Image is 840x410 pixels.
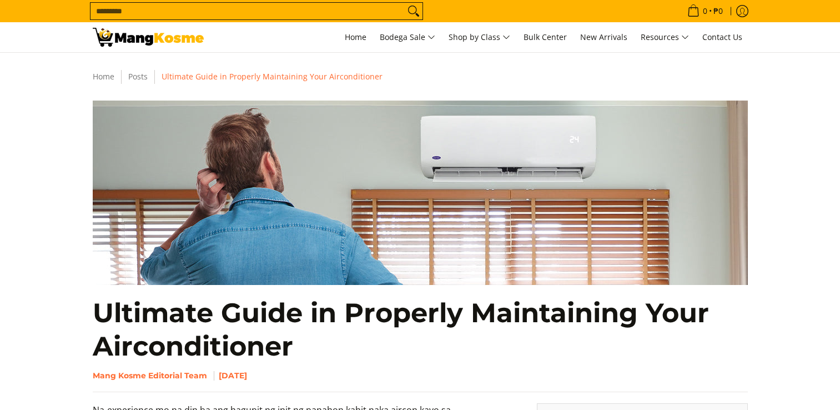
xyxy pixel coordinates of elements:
[93,296,748,363] h1: Ultimate Guide in Properly Maintaining Your Airconditioner
[712,7,725,15] span: ₱0
[684,5,726,17] span: •
[162,71,383,82] span: Ultimate Guide in Properly Maintaining Your Airconditioner
[345,32,366,42] span: Home
[697,22,748,52] a: Contact Us
[443,22,516,52] a: Shop by Class
[701,7,709,15] span: 0
[575,22,633,52] a: New Arrivals
[128,71,148,82] a: Posts
[380,31,435,44] span: Bodega Sale
[635,22,695,52] a: Resources
[449,31,510,44] span: Shop by Class
[339,22,372,52] a: Home
[374,22,441,52] a: Bodega Sale
[215,22,748,52] nav: Main Menu
[518,22,572,52] a: Bulk Center
[93,101,748,285] img: Ultimate Guide in Properly Maintaining Your Airconditioner
[93,28,204,47] img: The Ultimate Aircon Maintenance Guide: Detailed Checklist l Mang Kosme
[524,32,567,42] span: Bulk Center
[93,371,748,381] h6: Mang Kosme Editorial Team
[219,371,247,381] time: [DATE]
[87,69,753,84] nav: Breadcrumbs
[702,32,742,42] span: Contact Us
[405,3,422,19] button: Search
[641,31,689,44] span: Resources
[580,32,627,42] span: New Arrivals
[93,71,114,82] a: Home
